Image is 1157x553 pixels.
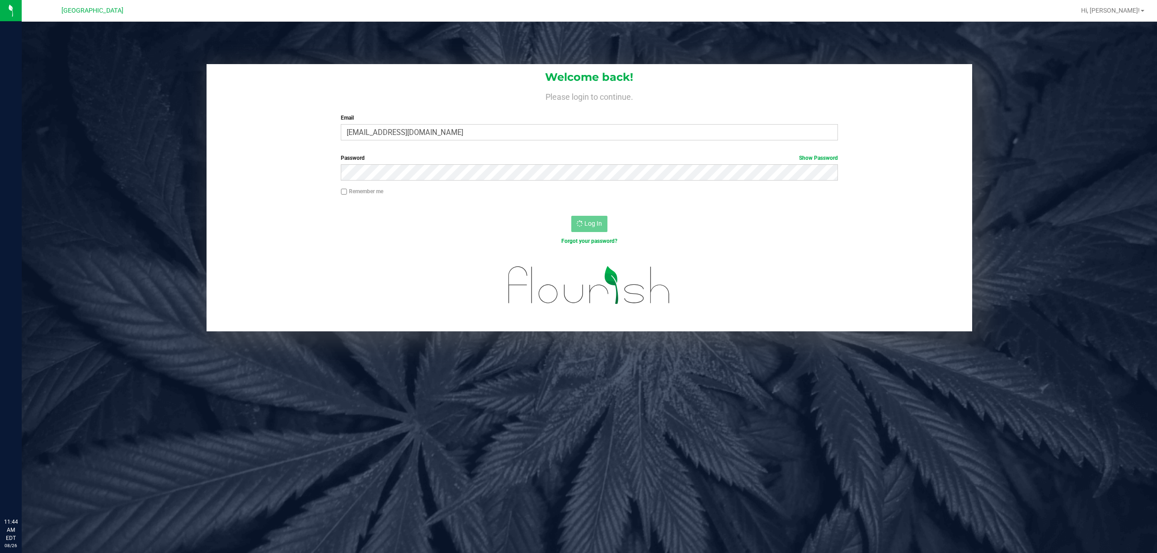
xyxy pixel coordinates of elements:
span: [GEOGRAPHIC_DATA] [61,7,123,14]
input: Remember me [341,189,347,195]
p: 08/26 [4,542,18,549]
label: Email [341,114,838,122]
span: Hi, [PERSON_NAME]! [1081,7,1140,14]
span: Log In [584,220,602,227]
img: flourish_logo.svg [494,255,685,316]
button: Log In [571,216,607,232]
p: 11:44 AM EDT [4,518,18,542]
h4: Please login to continue. [207,90,973,101]
a: Forgot your password? [561,238,617,244]
span: Password [341,155,365,161]
h1: Welcome back! [207,71,973,83]
label: Remember me [341,187,383,195]
a: Show Password [799,155,838,161]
